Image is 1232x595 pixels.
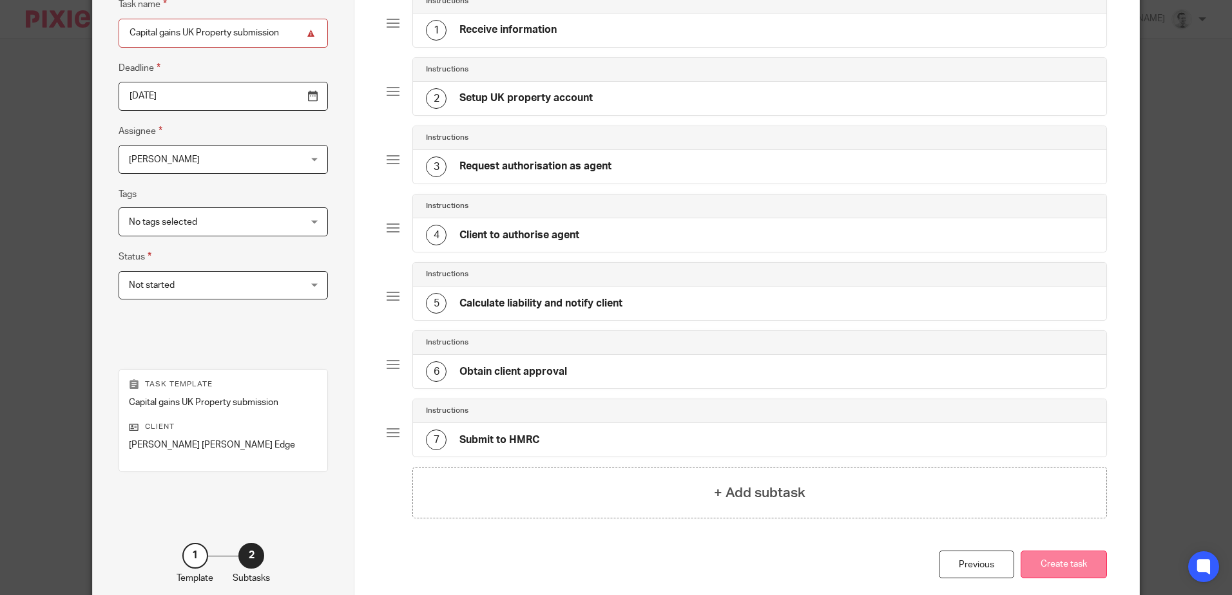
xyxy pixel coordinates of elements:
[426,269,468,279] h4: Instructions
[129,218,197,227] span: No tags selected
[459,91,593,105] h4: Setup UK property account
[129,422,318,432] p: Client
[426,201,468,211] h4: Instructions
[119,188,137,201] label: Tags
[119,19,328,48] input: Task name
[426,64,468,75] h4: Instructions
[459,365,567,379] h4: Obtain client approval
[129,281,175,290] span: Not started
[426,156,447,177] div: 3
[233,572,270,585] p: Subtasks
[182,543,208,569] div: 1
[459,297,622,310] h4: Calculate liability and notify client
[238,543,264,569] div: 2
[426,88,447,109] div: 2
[426,406,468,416] h4: Instructions
[459,23,557,37] h4: Receive information
[426,20,447,41] div: 1
[426,361,447,382] div: 6
[426,430,447,450] div: 7
[459,160,611,173] h4: Request authorisation as agent
[129,379,318,390] p: Task template
[129,155,200,164] span: [PERSON_NAME]
[119,249,151,264] label: Status
[1021,551,1107,578] button: Create task
[129,396,318,409] p: Capital gains UK Property submission
[119,61,160,75] label: Deadline
[129,439,318,451] p: [PERSON_NAME] [PERSON_NAME] Edge
[426,225,447,245] div: 4
[714,483,805,503] h4: + Add subtask
[426,133,468,143] h4: Instructions
[426,337,468,348] h4: Instructions
[459,433,539,447] h4: Submit to HMRC
[426,293,447,314] div: 5
[459,229,579,242] h4: Client to authorise agent
[119,124,162,138] label: Assignee
[119,82,328,111] input: Use the arrow keys to pick a date
[177,572,213,585] p: Template
[939,551,1014,578] div: Previous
